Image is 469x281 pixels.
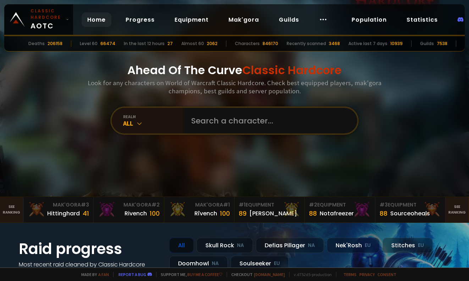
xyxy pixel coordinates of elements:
[187,272,222,277] a: Buy me a coffee
[100,40,115,47] div: 66474
[377,272,396,277] a: Consent
[212,260,219,267] small: NA
[327,238,380,253] div: Nek'Rosh
[83,209,89,218] div: 41
[239,201,300,209] div: Equipment
[197,238,253,253] div: Skull Rock
[309,209,317,218] div: 88
[274,260,280,267] small: EU
[19,260,161,278] h4: Most recent raid cleaned by Classic Hardcore guilds
[256,238,324,253] div: Defias Pillager
[28,201,89,209] div: Mak'Gora
[31,8,63,21] small: Classic Hardcore
[242,62,342,78] span: Classic Hardcore
[235,40,260,47] div: Characters
[123,119,183,127] div: All
[150,209,160,218] div: 100
[82,12,111,27] a: Home
[309,201,317,208] span: # 2
[239,201,245,208] span: # 1
[31,8,63,31] span: AOTC
[151,201,160,208] span: # 2
[156,272,222,277] span: Support me,
[346,12,392,27] a: Population
[94,197,164,222] a: Mak'Gora#2Rivench100
[81,201,89,208] span: # 3
[249,209,297,218] div: [PERSON_NAME]
[231,256,289,271] div: Soulseeker
[308,242,315,249] small: NA
[124,40,165,47] div: In the last 12 hours
[309,201,370,209] div: Equipment
[390,209,430,218] div: Sourceoheals
[28,40,45,47] div: Deaths
[169,238,194,253] div: All
[164,197,235,222] a: Mak'Gora#1Rîvench100
[382,238,433,253] div: Stitches
[348,40,387,47] div: Active last 7 days
[273,12,305,27] a: Guilds
[23,197,94,222] a: Mak'Gora#3Hittinghard41
[19,238,161,260] h1: Raid progress
[380,201,388,208] span: # 3
[47,209,80,218] div: Hittinghard
[320,209,354,218] div: Notafreezer
[237,242,244,249] small: NA
[375,197,446,222] a: #3Equipment88Sourceoheals
[235,197,305,222] a: #1Equipment89[PERSON_NAME]
[187,108,349,133] input: Search a character...
[85,79,384,95] h3: Look for any characters on World of Warcraft Classic Hardcore. Check best equipped players, mak'g...
[127,62,342,79] h1: Ahead Of The Curve
[167,40,173,47] div: 27
[123,114,183,119] div: realm
[446,197,469,222] a: Seeranking
[329,40,340,47] div: 3468
[98,201,159,209] div: Mak'Gora
[287,40,326,47] div: Recently scanned
[359,272,375,277] a: Privacy
[305,197,375,222] a: #2Equipment88Notafreezer
[194,209,217,218] div: Rîvench
[223,201,230,208] span: # 1
[169,12,214,27] a: Equipment
[254,272,285,277] a: [DOMAIN_NAME]
[77,272,109,277] span: Made by
[227,272,285,277] span: Checkout
[207,40,217,47] div: 2062
[125,209,147,218] div: Rivench
[263,40,278,47] div: 846170
[343,272,357,277] a: Terms
[239,209,247,218] div: 89
[220,209,230,218] div: 100
[223,12,265,27] a: Mak'gora
[80,40,98,47] div: Level 60
[118,272,146,277] a: Report a bug
[169,201,230,209] div: Mak'Gora
[169,256,228,271] div: Doomhowl
[48,40,62,47] div: 206158
[437,40,447,47] div: 7538
[418,242,424,249] small: EU
[365,242,371,249] small: EU
[289,272,332,277] span: v. d752d5 - production
[4,4,73,35] a: Classic HardcoreAOTC
[380,201,441,209] div: Equipment
[390,40,403,47] div: 10939
[181,40,204,47] div: Almost 60
[380,209,387,218] div: 88
[401,12,443,27] a: Statistics
[120,12,160,27] a: Progress
[98,272,109,277] a: a fan
[420,40,434,47] div: Guilds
